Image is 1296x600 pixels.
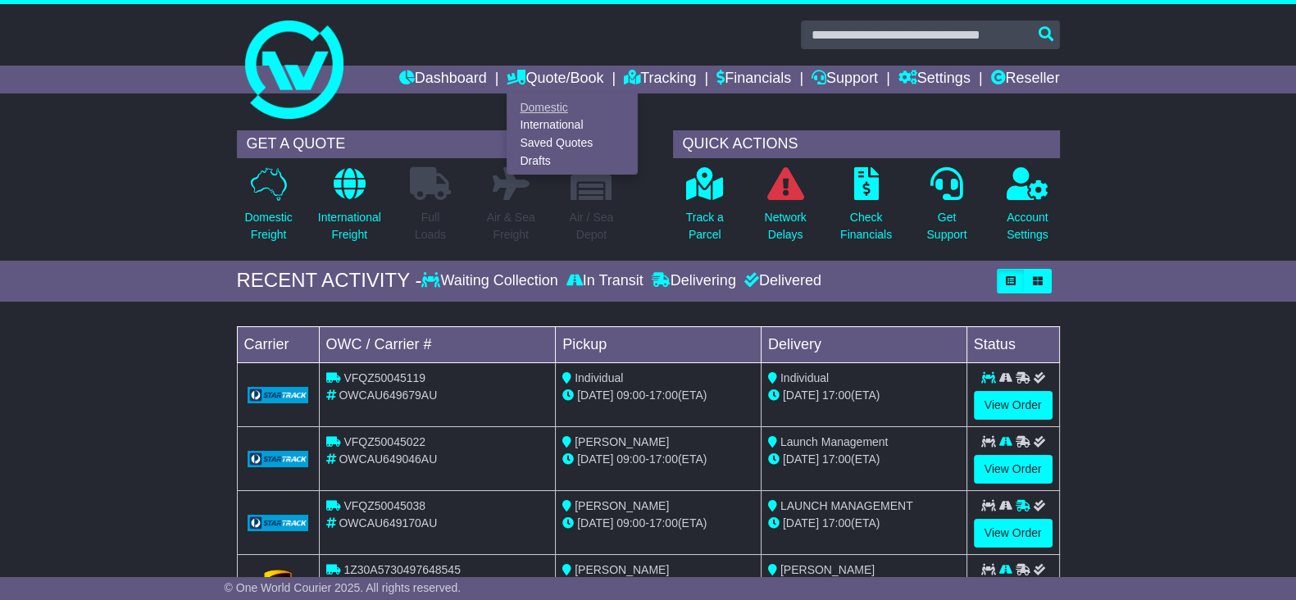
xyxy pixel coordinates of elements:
[761,326,966,362] td: Delivery
[974,455,1053,484] a: View Order
[966,326,1059,362] td: Status
[562,272,648,290] div: In Transit
[768,515,960,532] div: (ETA)
[898,66,971,93] a: Settings
[840,209,892,243] p: Check Financials
[507,134,637,152] a: Saved Quotes
[339,516,437,530] span: OWCAU649170AU
[575,563,669,576] span: [PERSON_NAME]
[783,389,819,402] span: [DATE]
[740,272,821,290] div: Delivered
[925,166,967,252] a: GetSupport
[649,516,678,530] span: 17:00
[616,452,645,466] span: 09:00
[624,66,696,93] a: Tracking
[487,209,535,243] p: Air & Sea Freight
[343,499,425,512] span: VFQZ50045038
[780,563,875,576] span: [PERSON_NAME]
[248,515,309,531] img: GetCarrierServiceLogo
[248,451,309,467] img: GetCarrierServiceLogo
[562,515,754,532] div: - (ETA)
[648,272,740,290] div: Delivering
[507,66,603,93] a: Quote/Book
[507,93,638,175] div: Quote/Book
[318,209,381,243] p: International Freight
[839,166,893,252] a: CheckFinancials
[974,519,1053,548] a: View Order
[237,269,422,293] div: RECENT ACTIVITY -
[812,66,878,93] a: Support
[768,451,960,468] div: (ETA)
[410,209,451,243] p: Full Loads
[243,166,293,252] a: DomesticFreight
[507,152,637,170] a: Drafts
[317,166,382,252] a: InternationalFreight
[822,389,851,402] span: 17:00
[822,452,851,466] span: 17:00
[575,435,669,448] span: [PERSON_NAME]
[570,209,614,243] p: Air / Sea Depot
[237,130,624,158] div: GET A QUOTE
[507,98,637,116] a: Domestic
[780,435,889,448] span: Launch Management
[1006,166,1049,252] a: AccountSettings
[421,272,562,290] div: Waiting Collection
[237,326,319,362] td: Carrier
[616,389,645,402] span: 09:00
[926,209,966,243] p: Get Support
[343,563,460,576] span: 1Z30A5730497648545
[577,389,613,402] span: [DATE]
[974,391,1053,420] a: View Order
[343,371,425,384] span: VFQZ50045119
[225,581,462,594] span: © One World Courier 2025. All rights reserved.
[783,452,819,466] span: [DATE]
[649,389,678,402] span: 17:00
[780,499,913,512] span: LAUNCH MANAGEMENT
[244,209,292,243] p: Domestic Freight
[783,516,819,530] span: [DATE]
[339,389,437,402] span: OWCAU649679AU
[399,66,487,93] a: Dashboard
[763,166,807,252] a: NetworkDelays
[673,130,1060,158] div: QUICK ACTIONS
[577,452,613,466] span: [DATE]
[649,452,678,466] span: 17:00
[556,326,762,362] td: Pickup
[764,209,806,243] p: Network Delays
[780,371,829,384] span: Individual
[616,516,645,530] span: 09:00
[575,371,623,384] span: Individual
[716,66,791,93] a: Financials
[562,451,754,468] div: - (ETA)
[248,387,309,403] img: GetCarrierServiceLogo
[768,387,960,404] div: (ETA)
[577,516,613,530] span: [DATE]
[686,209,724,243] p: Track a Parcel
[343,435,425,448] span: VFQZ50045022
[1007,209,1048,243] p: Account Settings
[562,387,754,404] div: - (ETA)
[685,166,725,252] a: Track aParcel
[507,116,637,134] a: International
[575,499,669,512] span: [PERSON_NAME]
[339,452,437,466] span: OWCAU649046AU
[822,516,851,530] span: 17:00
[319,326,556,362] td: OWC / Carrier #
[990,66,1059,93] a: Reseller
